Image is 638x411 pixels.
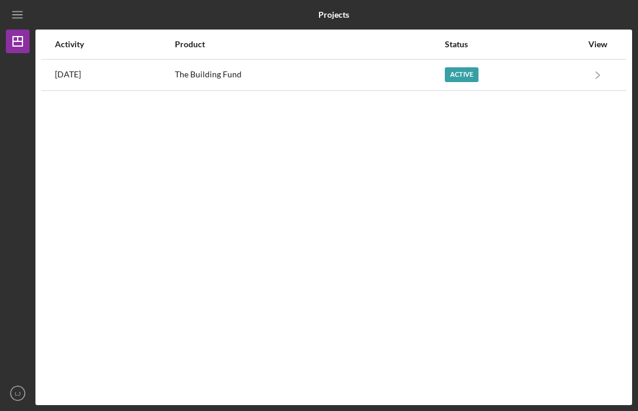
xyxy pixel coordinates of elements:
[15,390,21,397] text: LJ
[175,40,444,49] div: Product
[583,40,613,49] div: View
[55,70,81,79] time: 2025-08-15 18:00
[445,67,479,82] div: Active
[55,40,174,49] div: Activity
[6,381,30,405] button: LJ
[445,40,582,49] div: Status
[318,10,349,19] b: Projects
[175,60,444,90] div: The Building Fund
